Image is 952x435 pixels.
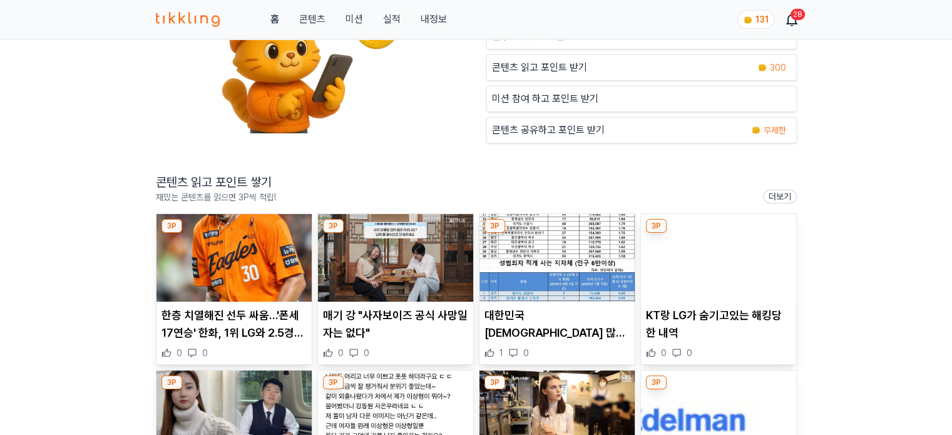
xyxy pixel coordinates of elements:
img: coin [757,63,767,73]
div: 3P [161,376,182,389]
span: 0 [687,347,692,359]
div: 3P [484,376,505,389]
a: 28 [787,12,797,27]
div: 3P KT랑 LG가 숨기고있는 해킹당한 내역 KT랑 LG가 숨기고있는 해킹당한 내역 0 0 [640,213,797,365]
img: coin [751,125,761,135]
div: 3P [161,219,182,233]
img: 티끌링 [156,12,220,27]
p: KT랑 LG가 숨기고있는 해킹당한 내역 [646,307,791,342]
div: 3P [646,376,667,389]
a: 더보기 [763,190,797,203]
img: 대한민국 성범죄자 많이 사는 동네 ,, [479,214,635,302]
p: 미션 참여 하고 포인트 받기 [492,91,598,106]
a: 콘텐츠 [299,12,325,27]
div: 3P 한층 치열해진 선두 싸움…'폰세 17연승' 한화, 1위 LG와 2.5경기차(종합) 한층 치열해진 선두 싸움…'폰세 17연승' 한화, 1위 LG와 2.5경기차(종합) 0 0 [156,213,312,365]
p: 한층 치열해진 선두 싸움…'폰세 17연승' 한화, 1위 LG와 2.5경기차(종합) [161,307,307,342]
span: 131 [755,14,769,24]
p: 콘텐츠 읽고 포인트 받기 [492,60,587,75]
span: 무제한 [764,124,786,136]
span: 0 [364,347,369,359]
a: 내정보 [420,12,446,27]
button: 미션 [345,12,362,27]
p: 콘텐츠 공유하고 포인트 받기 [492,123,605,138]
img: KT랑 LG가 숨기고있는 해킹당한 내역 [641,214,796,302]
div: 3P 대한민국 성범죄자 많이 사는 동네 ,, 대한민국 [DEMOGRAPHIC_DATA] 많이 사는 동네 ,, 1 0 [479,213,635,365]
div: 28 [791,9,805,20]
a: 실적 [382,12,400,27]
span: 300 [770,61,786,74]
div: 3P [323,219,344,233]
div: 3P 매기 강 "사자보이즈 공식 사망일자는 없다" 매기 강 "사자보이즈 공식 사망일자는 없다" 0 0 [317,213,474,365]
span: 0 [338,347,344,359]
img: coin [743,15,753,25]
div: 3P [484,219,505,233]
a: coin 131 [737,10,772,29]
button: 미션 참여 하고 포인트 받기 [486,86,797,112]
a: 콘텐츠 공유하고 포인트 받기 coin 무제한 [486,117,797,143]
div: 3P [323,376,344,389]
div: 3P [646,219,667,233]
span: 0 [202,347,208,359]
span: 0 [661,347,667,359]
span: 0 [177,347,182,359]
img: 한층 치열해진 선두 싸움…'폰세 17연승' 한화, 1위 LG와 2.5경기차(종합) [156,214,312,302]
a: 홈 [270,12,279,27]
p: 매기 강 "사자보이즈 공식 사망일자는 없다" [323,307,468,342]
a: 콘텐츠 읽고 포인트 받기 coin 300 [486,54,797,81]
p: 대한민국 [DEMOGRAPHIC_DATA] 많이 사는 동네 ,, [484,307,630,342]
p: 재밌는 콘텐츠를 읽으면 3P씩 적립! [156,191,276,203]
img: 매기 강 "사자보이즈 공식 사망일자는 없다" [318,214,473,302]
h2: 콘텐츠 읽고 포인트 쌓기 [156,173,276,191]
span: 1 [499,347,503,359]
span: 0 [523,347,529,359]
